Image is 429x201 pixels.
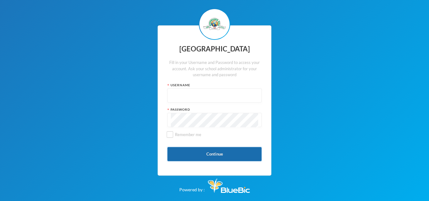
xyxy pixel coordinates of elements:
span: Remember me [172,132,204,137]
img: Bluebic [208,179,250,193]
div: Password [167,107,262,112]
div: Powered by : [179,176,250,193]
button: Continue [167,147,262,161]
div: [GEOGRAPHIC_DATA] [167,43,262,55]
div: Username [167,83,262,87]
div: Fill in your Username and Password to access your account. Ask your school administrator for your... [167,60,262,78]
